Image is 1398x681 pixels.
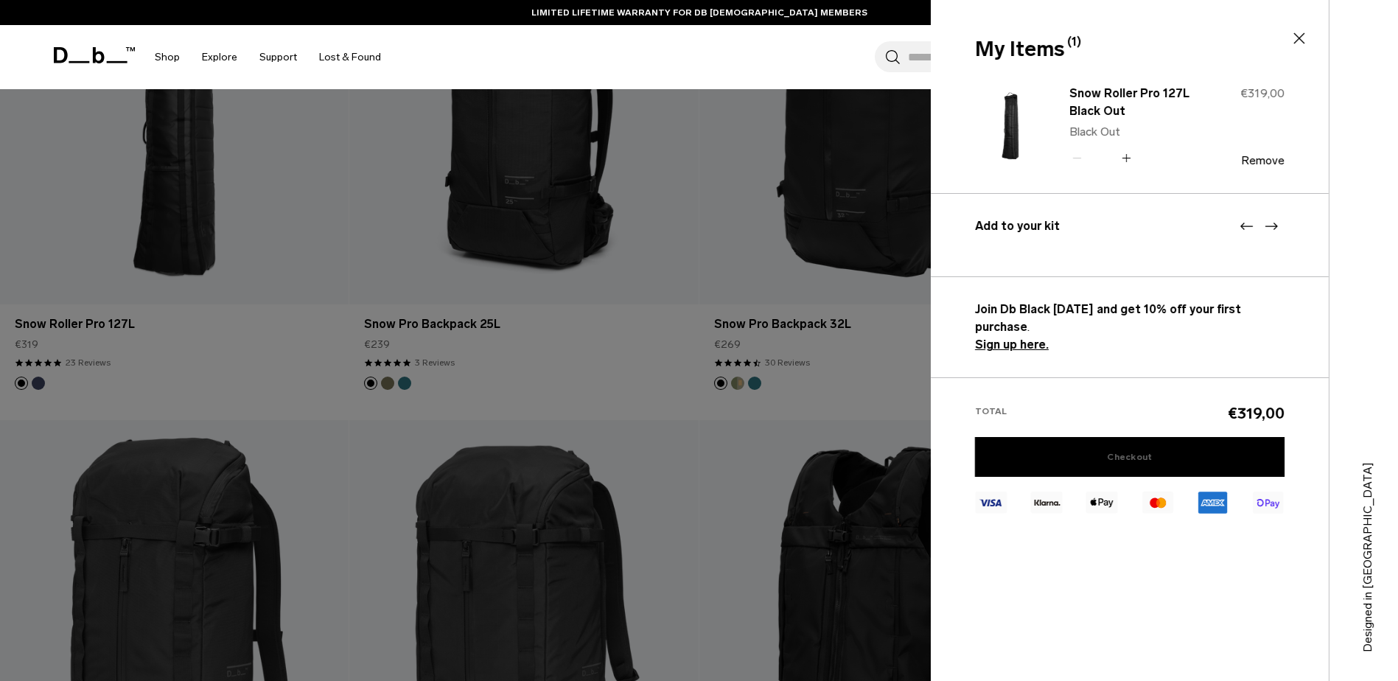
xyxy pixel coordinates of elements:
[259,31,297,83] a: Support
[202,31,237,83] a: Explore
[1240,86,1285,100] span: €319,00
[155,31,180,83] a: Shop
[975,437,1285,477] a: Checkout
[144,25,392,89] nav: Main Navigation
[1067,33,1081,51] span: (1)
[975,34,1282,65] div: My Items
[975,302,1241,334] strong: Join Db Black [DATE] and get 10% off your first purchase
[1069,123,1195,141] p: Black Out
[531,6,867,19] a: LIMITED LIFETIME WARRANTY FOR DB [DEMOGRAPHIC_DATA] MEMBERS
[319,31,381,83] a: Lost & Found
[1241,154,1285,167] button: Remove
[1069,85,1195,120] a: Snow Roller Pro 127L Black Out
[975,301,1285,354] p: .
[1359,431,1377,652] p: Designed in [GEOGRAPHIC_DATA]
[975,406,1007,416] span: Total
[1228,404,1285,422] span: €319,00
[975,338,1049,352] a: Sign up here.
[975,83,1046,170] img: Snow Roller Pro 127L Black Out - Black Out
[975,217,1285,235] h3: Add to your kit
